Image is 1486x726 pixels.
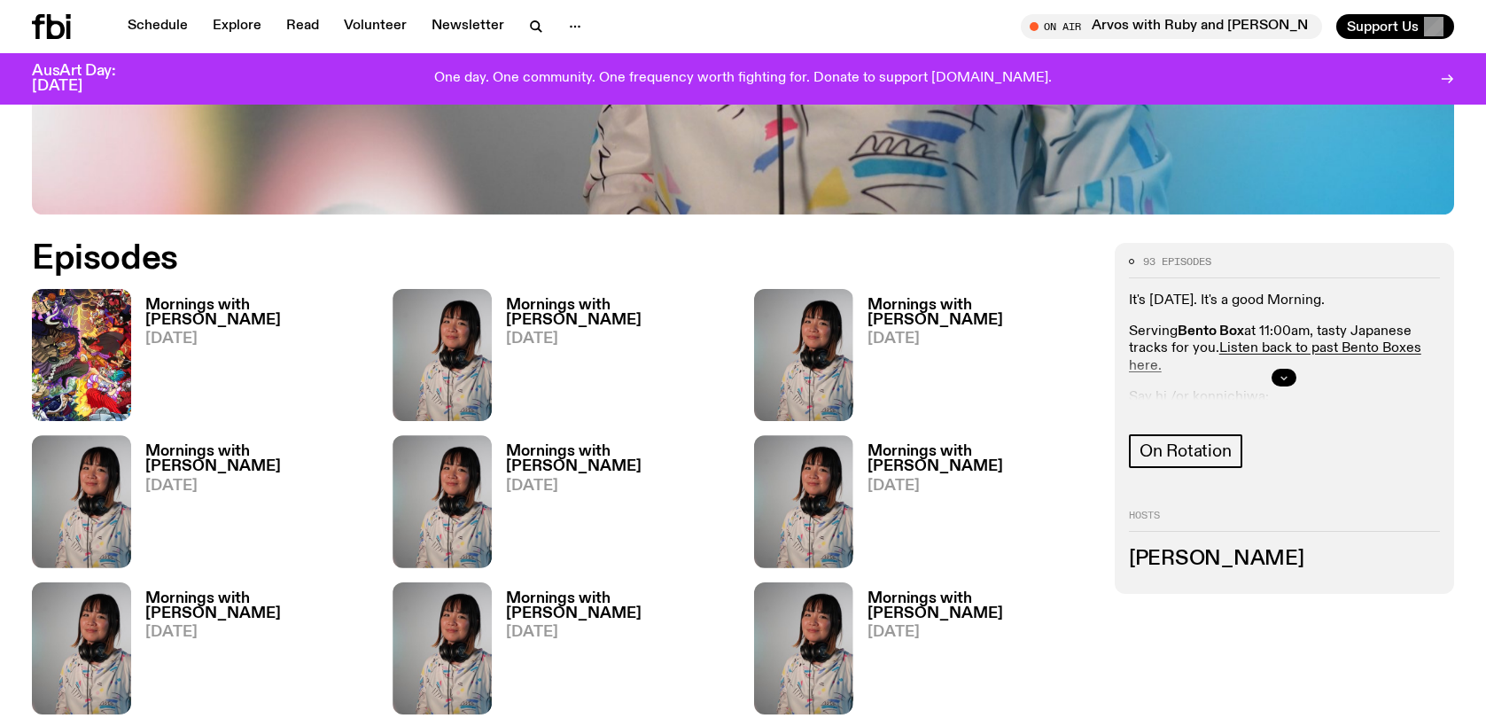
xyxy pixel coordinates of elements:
a: Explore [202,14,272,39]
img: Kana Frazer is smiling at the camera with her head tilted slightly to her left. She wears big bla... [393,289,492,421]
img: Kana Frazer is smiling at the camera with her head tilted slightly to her left. She wears big bla... [393,435,492,567]
span: [DATE] [506,479,732,494]
h3: Mornings with [PERSON_NAME] [145,298,371,328]
h3: Mornings with [PERSON_NAME] [867,298,1093,328]
a: Newsletter [421,14,515,39]
img: Kana Frazer is smiling at the camera with her head tilted slightly to her left. She wears big bla... [32,582,131,714]
a: Volunteer [333,14,417,39]
a: Mornings with [PERSON_NAME][DATE] [131,298,371,421]
img: Kana Frazer is smiling at the camera with her head tilted slightly to her left. She wears big bla... [754,289,853,421]
a: Mornings with [PERSON_NAME][DATE] [131,444,371,567]
span: [DATE] [145,332,371,347]
a: Mornings with [PERSON_NAME][DATE] [853,591,1093,714]
a: Mornings with [PERSON_NAME][DATE] [131,591,371,714]
a: Mornings with [PERSON_NAME][DATE] [853,444,1093,567]
strong: Bento Box [1178,325,1244,340]
img: Kana Frazer is smiling at the camera with her head tilted slightly to her left. She wears big bla... [32,435,131,567]
button: Support Us [1336,14,1454,39]
a: Mornings with [PERSON_NAME][DATE] [853,298,1093,421]
span: [DATE] [867,332,1093,347]
span: On Rotation [1140,441,1232,461]
h3: [PERSON_NAME] [1129,550,1440,570]
p: One day. One community. One frequency worth fighting for. Donate to support [DOMAIN_NAME]. [434,71,1052,87]
h2: Hosts [1129,511,1440,532]
span: [DATE] [145,479,371,494]
h3: AusArt Day: [DATE] [32,64,145,94]
span: Support Us [1347,19,1419,35]
a: Read [276,14,330,39]
span: 93 episodes [1143,257,1211,267]
a: Schedule [117,14,198,39]
h3: Mornings with [PERSON_NAME] [145,591,371,621]
a: Mornings with [PERSON_NAME][DATE] [492,444,732,567]
span: [DATE] [506,332,732,347]
a: Listen back to past Bento Boxes here. [1129,342,1421,373]
a: On Rotation [1129,434,1242,468]
span: [DATE] [506,625,732,640]
span: [DATE] [867,479,1093,494]
h3: Mornings with [PERSON_NAME] [506,298,732,328]
button: On AirArvos with Ruby and [PERSON_NAME] [1021,14,1322,39]
h2: Episodes [32,243,973,275]
p: Serving at 11:00am, tasty Japanese tracks for you. [1129,324,1440,376]
img: Kana Frazer is smiling at the camera with her head tilted slightly to her left. She wears big bla... [393,582,492,714]
h3: Mornings with [PERSON_NAME] [145,444,371,474]
img: Kana Frazer is smiling at the camera with her head tilted slightly to her left. She wears big bla... [754,435,853,567]
p: It's [DATE]. It's a good Morning. [1129,293,1440,309]
h3: Mornings with [PERSON_NAME] [867,591,1093,621]
span: [DATE] [145,625,371,640]
h3: Mornings with [PERSON_NAME] [506,591,732,621]
a: Mornings with [PERSON_NAME][DATE] [492,591,732,714]
span: [DATE] [867,625,1093,640]
a: Mornings with [PERSON_NAME][DATE] [492,298,732,421]
h3: Mornings with [PERSON_NAME] [867,444,1093,474]
img: Kana Frazer is smiling at the camera with her head tilted slightly to her left. She wears big bla... [754,582,853,714]
h3: Mornings with [PERSON_NAME] [506,444,732,474]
